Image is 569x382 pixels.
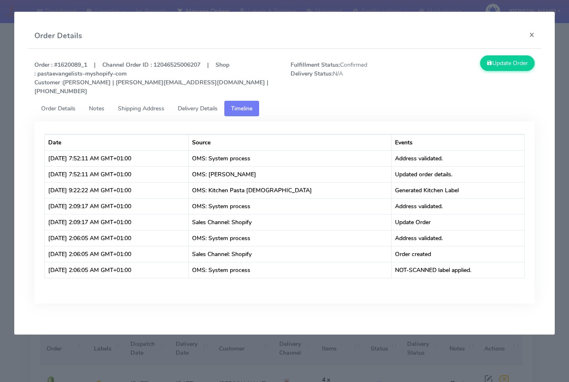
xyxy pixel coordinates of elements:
[34,101,535,116] ul: Tabs
[392,166,524,182] td: Updated order details.
[189,230,392,246] td: OMS: System process
[45,134,189,150] th: Date
[45,182,189,198] td: [DATE] 9:22:22 AM GMT+01:00
[392,214,524,230] td: Update Order
[45,198,189,214] td: [DATE] 2:09:17 AM GMT+01:00
[45,246,189,262] td: [DATE] 2:06:05 AM GMT+01:00
[189,246,392,262] td: Sales Channel: Shopify
[291,61,340,69] strong: Fulfillment Status:
[392,182,524,198] td: Generated Kitchen Label
[231,105,252,113] span: Timeline
[45,262,189,278] td: [DATE] 2:06:05 AM GMT+01:00
[118,105,164,113] span: Shipping Address
[45,166,189,182] td: [DATE] 7:52:11 AM GMT+01:00
[392,262,524,278] td: NOT-SCANNED label applied.
[284,60,413,96] span: Confirmed N/A
[189,134,392,150] th: Source
[291,70,333,78] strong: Delivery Status:
[522,24,541,46] button: Close
[189,214,392,230] td: Sales Channel: Shopify
[178,105,218,113] span: Delivery Details
[189,150,392,166] td: OMS: System process
[480,55,535,71] button: Update Order
[392,198,524,214] td: Address validated.
[392,246,524,262] td: Order created
[45,214,189,230] td: [DATE] 2:09:17 AM GMT+01:00
[34,78,63,86] strong: Customer :
[189,182,392,198] td: OMS: Kitchen Pasta [DEMOGRAPHIC_DATA]
[45,230,189,246] td: [DATE] 2:06:05 AM GMT+01:00
[41,105,75,113] span: Order Details
[34,30,82,42] h4: Order Details
[45,150,189,166] td: [DATE] 7:52:11 AM GMT+01:00
[392,230,524,246] td: Address validated.
[189,198,392,214] td: OMS: System process
[34,61,268,95] strong: Order : #1620089_1 | Channel Order ID : 12046525006207 | Shop : pastaevangelists-myshopify-com [P...
[89,105,104,113] span: Notes
[189,166,392,182] td: OMS: [PERSON_NAME]
[392,150,524,166] td: Address validated.
[189,262,392,278] td: OMS: System process
[392,134,524,150] th: Events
